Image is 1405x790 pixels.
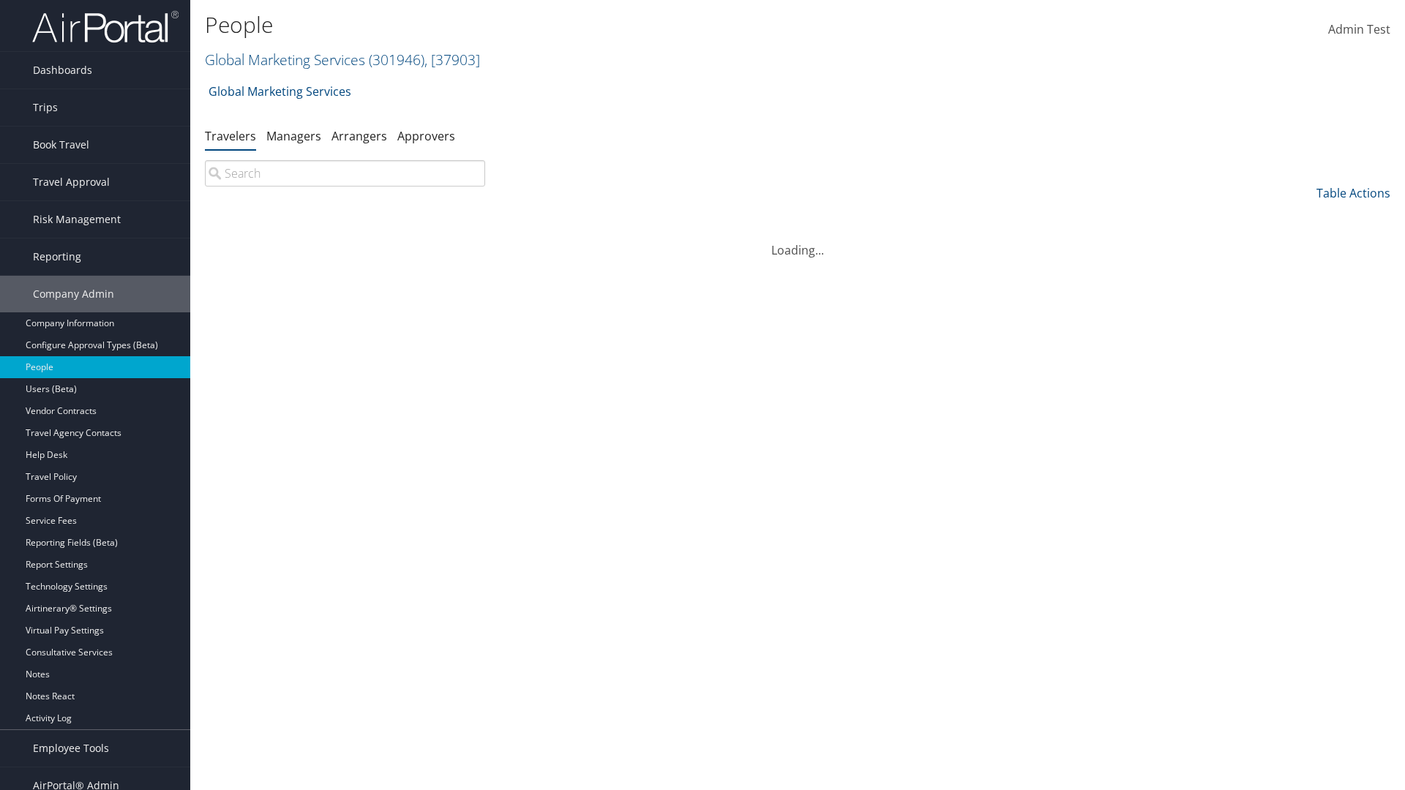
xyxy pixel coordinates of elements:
a: Arrangers [331,128,387,144]
a: Global Marketing Services [205,50,480,69]
a: Approvers [397,128,455,144]
img: airportal-logo.png [32,10,179,44]
a: Admin Test [1328,7,1390,53]
a: Travelers [205,128,256,144]
span: Travel Approval [33,164,110,200]
a: Global Marketing Services [209,77,351,106]
span: ( 301946 ) [369,50,424,69]
a: Managers [266,128,321,144]
span: Employee Tools [33,730,109,767]
div: Loading... [205,224,1390,259]
span: Company Admin [33,276,114,312]
span: , [ 37903 ] [424,50,480,69]
span: Dashboards [33,52,92,89]
span: Risk Management [33,201,121,238]
input: Search [205,160,485,187]
h1: People [205,10,995,40]
a: Table Actions [1316,185,1390,201]
span: Book Travel [33,127,89,163]
span: Admin Test [1328,21,1390,37]
span: Reporting [33,238,81,275]
span: Trips [33,89,58,126]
